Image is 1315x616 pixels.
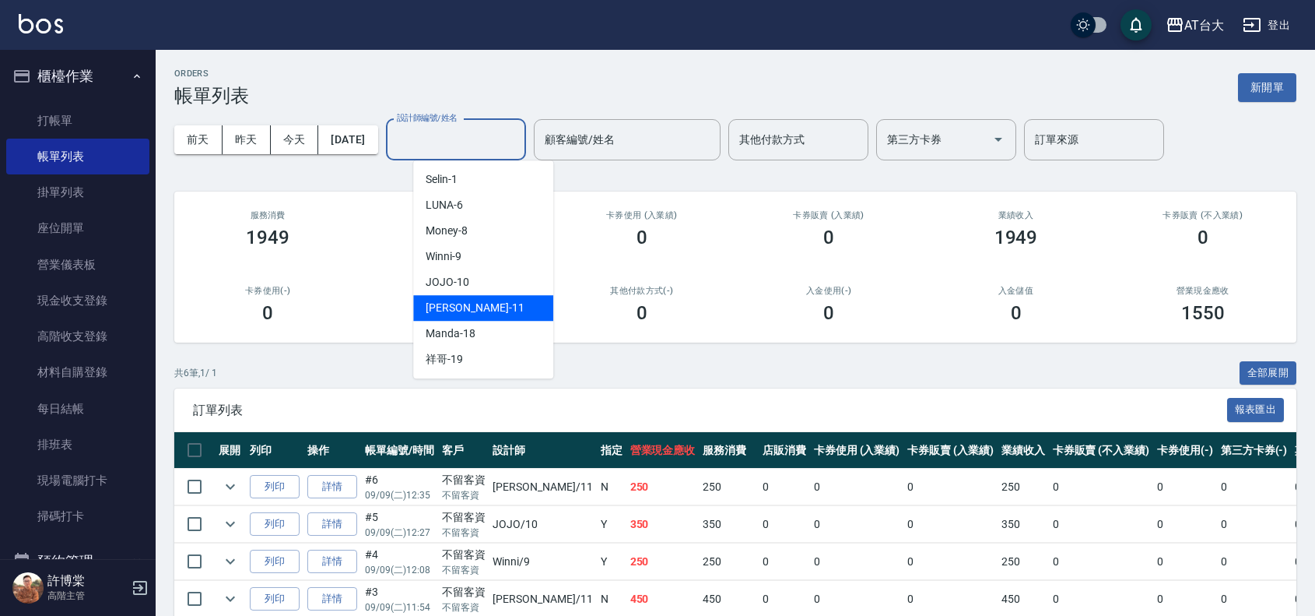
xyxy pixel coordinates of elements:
div: 不留客資 [442,509,486,526]
span: Selin -1 [426,171,458,188]
a: 詳情 [307,587,357,611]
a: 詳情 [307,512,357,537]
td: 0 [1049,506,1153,543]
h2: 店販消費 [380,210,529,220]
h3: 0 [262,302,273,324]
h3: 0 [636,227,647,248]
th: 卡券使用 (入業績) [810,432,904,469]
a: 材料自購登錄 [6,354,149,390]
td: 0 [1049,469,1153,505]
td: 0 [903,544,998,580]
p: 09/09 (二) 12:27 [365,526,434,540]
button: 登出 [1236,11,1296,40]
h2: 業績收入 [941,210,1090,220]
th: 服務消費 [699,432,759,469]
th: 操作 [303,432,361,469]
td: 0 [1153,469,1217,505]
th: 營業現金應收 [626,432,700,469]
span: 祥哥 -19 [426,351,463,368]
button: 列印 [250,550,300,574]
span: Winni -9 [426,248,461,265]
h3: 0 [1011,302,1022,324]
h2: 卡券使用 (入業績) [567,210,717,220]
td: 0 [759,506,810,543]
a: 營業儀表板 [6,247,149,283]
a: 現金收支登錄 [6,283,149,319]
td: 0 [1217,506,1292,543]
div: AT台大 [1184,16,1224,35]
h3: 1550 [1181,302,1225,324]
td: 250 [699,544,759,580]
button: expand row [219,587,242,611]
th: 店販消費 [759,432,810,469]
h2: 營業現金應收 [1128,286,1278,296]
th: 列印 [246,432,303,469]
td: [PERSON_NAME] /11 [489,469,596,505]
td: #4 [361,544,438,580]
h3: 0 [823,227,834,248]
img: Logo [19,14,63,33]
button: 預約管理 [6,541,149,582]
button: AT台大 [1159,9,1230,41]
th: 卡券販賣 (不入業績) [1049,432,1153,469]
a: 掃碼打卡 [6,498,149,534]
h2: 入金使用(-) [754,286,903,296]
a: 每日結帳 [6,391,149,427]
th: 第三方卡券(-) [1217,432,1292,469]
button: expand row [219,550,242,573]
button: 今天 [271,125,319,154]
td: 0 [810,506,904,543]
span: LUNA -6 [426,197,463,213]
td: 250 [699,469,759,505]
button: expand row [219,512,242,536]
button: 列印 [250,512,300,537]
td: 350 [998,506,1049,543]
span: JOJO -10 [426,274,469,290]
h2: 入金儲值 [941,286,1090,296]
a: 現場電腦打卡 [6,463,149,498]
a: 詳情 [307,550,357,574]
div: 不留客資 [442,584,486,600]
h2: ORDERS [174,69,249,79]
span: Money -8 [426,223,468,239]
img: Person [12,572,44,604]
td: 250 [998,469,1049,505]
td: 250 [626,544,700,580]
span: Manda -18 [426,326,475,342]
a: 打帳單 [6,103,149,139]
h2: 卡券販賣 (不入業績) [1128,210,1278,220]
button: save [1120,9,1152,40]
h3: 0 [823,302,834,324]
span: 訂單列表 [193,403,1227,418]
td: 0 [1217,469,1292,505]
p: 09/09 (二) 11:54 [365,600,434,614]
p: 09/09 (二) 12:08 [365,563,434,577]
a: 排班表 [6,427,149,463]
th: 設計師 [489,432,596,469]
a: 掛單列表 [6,174,149,210]
td: 350 [626,506,700,543]
td: #6 [361,469,438,505]
h2: 其他付款方式(-) [567,286,717,296]
h3: 1949 [246,227,289,248]
td: 0 [810,544,904,580]
p: 不留客資 [442,600,486,614]
a: 新開單 [1238,79,1296,94]
button: Open [986,127,1011,152]
div: 不留客資 [442,472,486,488]
th: 卡券販賣 (入業績) [903,432,998,469]
td: 0 [903,469,998,505]
td: #5 [361,506,438,543]
h2: 卡券使用(-) [193,286,342,296]
td: N [597,469,626,505]
td: 0 [1049,544,1153,580]
p: 不留客資 [442,526,486,540]
h3: 帳單列表 [174,85,249,107]
td: 350 [699,506,759,543]
div: 不留客資 [442,547,486,563]
span: [PERSON_NAME] -11 [426,300,524,316]
th: 卡券使用(-) [1153,432,1217,469]
p: 09/09 (二) 12:35 [365,488,434,502]
h3: 0 [1198,227,1208,248]
button: 新開單 [1238,73,1296,102]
